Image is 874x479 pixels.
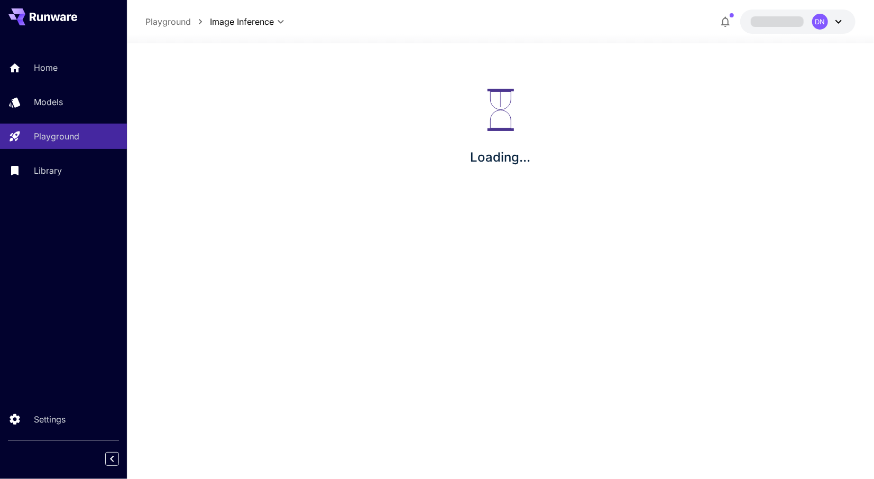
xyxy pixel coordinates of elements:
[145,15,210,28] nav: breadcrumb
[113,449,127,468] div: Collapse sidebar
[740,10,855,34] button: DN
[34,130,79,143] p: Playground
[471,148,531,167] p: Loading...
[105,452,119,466] button: Collapse sidebar
[34,164,62,177] p: Library
[34,61,58,74] p: Home
[34,96,63,108] p: Models
[812,14,828,30] div: DN
[145,15,191,28] a: Playground
[34,413,66,426] p: Settings
[210,15,274,28] span: Image Inference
